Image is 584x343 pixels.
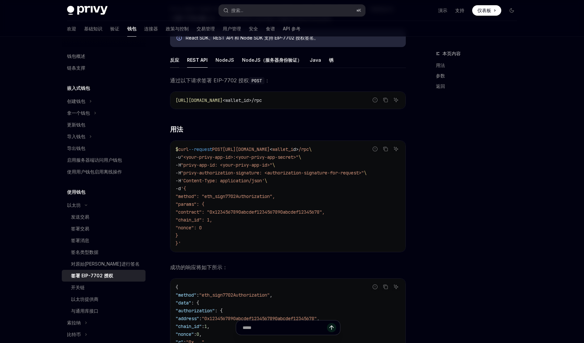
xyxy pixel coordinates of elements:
button: 切换获取钱包部分 [62,107,146,119]
font: 以太坊提供商 [71,296,98,302]
span: "contract": "0x1234567890abcdef1234567890abcdef12345678", [176,209,325,215]
font: 反应 [170,57,179,63]
code: POST [249,77,265,84]
a: 导出钱包 [62,142,146,154]
img: 深色标志 [67,6,108,15]
font: API 参考 [283,26,301,31]
span: \ [309,146,312,152]
span: -H [176,162,181,168]
font: 发送交易 [71,214,89,220]
span: "authorization" [176,308,215,314]
font: 签署消息 [71,237,89,243]
span: '{ [181,186,186,191]
span: "privy-authorization-signature: <authorization-signature-for-request>" [181,170,364,176]
span: "method" [176,292,197,298]
font: 钱包概述 [67,53,85,59]
a: 交易管理 [197,21,215,37]
button: 报告错误代码 [371,283,379,291]
a: 基础知识 [84,21,102,37]
span: "nonce": 0 [176,225,202,231]
span: > [296,146,299,152]
font: 嵌入式钱包 [67,85,90,91]
span: /rpc [299,146,309,152]
a: 发送交易 [62,211,146,223]
font: NodeJS（服务器身份验证） [242,57,302,63]
span: }' [176,240,181,246]
span: "method": "eth_sign7702Authorization", [176,193,275,199]
span: \ [265,178,267,184]
button: 询问人工智能 [392,96,400,104]
font: 开关链 [71,285,85,290]
font: REST API [187,57,208,63]
span: } [176,233,178,238]
font: 参数 [436,73,445,78]
font: 返回 [436,83,445,89]
a: 钱包概述 [62,50,146,62]
a: 启用服务器端访问用户钱包 [62,154,146,166]
font: 对原始[PERSON_NAME]进行签名 [71,261,140,267]
font: 通过以下请求签署 EIP-7702 授权 [170,77,249,84]
font: 支持 [455,8,464,13]
font: 与通用库接口 [71,308,98,314]
a: 演示 [438,7,447,14]
span: d [293,146,296,152]
a: 链条支撑 [62,62,146,74]
a: API 参考 [283,21,301,37]
button: 复制代码块中的内容 [381,283,390,291]
a: 返回 [436,81,522,91]
button: 切换比特币部分 [62,329,146,340]
font: ： [265,77,270,84]
font: 安全 [249,26,258,31]
font: 以太坊 [67,202,81,208]
span: : [199,316,202,321]
span: curl [178,146,189,152]
span: "privy-app-id: <your-privy-app-id>" [181,162,272,168]
font: 导出钱包 [67,145,85,151]
span: -u [176,154,181,160]
font: 使用钱包 [67,189,85,195]
a: 钱包 [127,21,136,37]
a: 安全 [249,21,258,37]
font: 导入钱包 [67,134,85,139]
span: "chain_id": 1, [176,217,212,223]
font: 拿一个钱包 [67,110,90,116]
span: -H [176,178,181,184]
font: NodeJS [215,57,234,63]
font: 搜索... [231,8,243,13]
span: "<your-privy-app-id>:<your-privy-app-secret>" [181,154,299,160]
font: 链条支撑 [67,65,85,71]
span: "params": { [176,201,204,207]
font: React SDK、REST API 和 Node SDK 支持 EIP-7702 授权签名。 [186,35,318,41]
font: 政策与控制 [166,26,189,31]
span: "address" [176,316,199,321]
span: $ [176,146,178,152]
font: 启用服务器端访问用户钱包 [67,157,122,163]
button: 报告错误代码 [371,145,379,153]
span: : { [191,300,199,306]
font: 用法 [436,62,445,68]
a: 与通用库接口 [62,305,146,317]
span: , [270,292,272,298]
font: ⌘ [356,8,358,13]
a: 支持 [455,7,464,14]
font: Java [310,57,321,63]
a: 签署交易 [62,223,146,235]
button: 切换以太坊部分 [62,199,146,211]
button: 询问人工智能 [392,283,400,291]
a: 以太坊提供商 [62,293,146,305]
font: 连接器 [144,26,158,31]
a: 对原始[PERSON_NAME]进行签名 [62,258,146,270]
span: , [317,316,319,321]
font: 交易管理 [197,26,215,31]
font: 签署 EIP-7702 授权 [71,273,113,278]
a: 用法 [436,60,522,71]
a: 连接器 [144,21,158,37]
font: 锈 [329,57,334,63]
span: \ [299,154,301,160]
button: 报告错误代码 [371,96,379,104]
span: POST [212,146,223,152]
span: "0x1234567890abcdef1234567890abcdef12345678" [202,316,317,321]
button: 询问人工智能 [392,145,400,153]
font: 演示 [438,8,447,13]
font: 签署交易 [71,226,89,231]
